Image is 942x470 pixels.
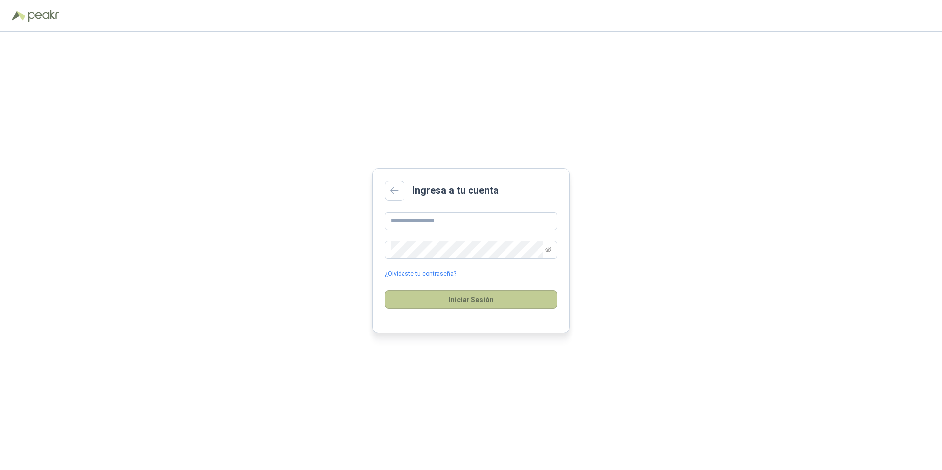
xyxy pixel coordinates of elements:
h2: Ingresa a tu cuenta [412,183,499,198]
img: Logo [12,11,26,21]
button: Iniciar Sesión [385,290,557,309]
a: ¿Olvidaste tu contraseña? [385,269,456,279]
span: eye-invisible [545,247,551,253]
img: Peakr [28,10,59,22]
